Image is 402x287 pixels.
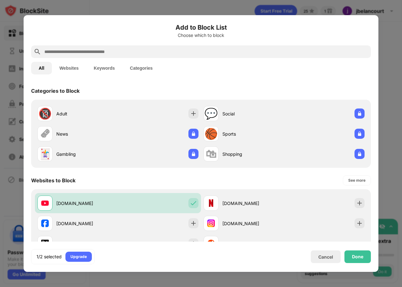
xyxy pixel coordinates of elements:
div: [DOMAIN_NAME] [222,220,284,227]
div: Choose which to block [31,33,371,38]
div: [DOMAIN_NAME] [56,220,118,227]
div: [DOMAIN_NAME] [56,240,118,247]
div: [DOMAIN_NAME] [222,240,284,247]
div: 1/2 selected [36,254,62,260]
img: favicons [41,220,49,227]
div: Sports [222,131,284,137]
div: See more [348,177,366,184]
button: All [31,62,52,74]
button: Categories [122,62,160,74]
div: Done [352,254,363,259]
div: Websites to Block [31,177,75,184]
div: Upgrade [70,254,87,260]
div: 🗞 [40,127,50,140]
div: Social [222,110,284,117]
img: favicons [41,199,49,207]
div: [DOMAIN_NAME] [56,200,118,207]
div: Categories to Block [31,88,80,94]
img: favicons [41,240,49,247]
div: Adult [56,110,118,117]
img: favicons [207,199,215,207]
div: 💬 [204,107,218,120]
div: 🔞 [38,107,52,120]
div: 🏀 [204,127,218,140]
div: Shopping [222,151,284,157]
img: favicons [207,220,215,227]
img: favicons [207,240,215,247]
span: Already blocked [336,241,365,246]
div: Gambling [56,151,118,157]
div: 🃏 [38,148,52,161]
img: search.svg [34,48,41,56]
div: News [56,131,118,137]
h6: Add to Block List [31,23,371,32]
div: [DOMAIN_NAME] [222,200,284,207]
button: Websites [52,62,86,74]
div: Cancel [318,254,333,260]
div: 🛍 [206,148,216,161]
button: Keywords [86,62,122,74]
